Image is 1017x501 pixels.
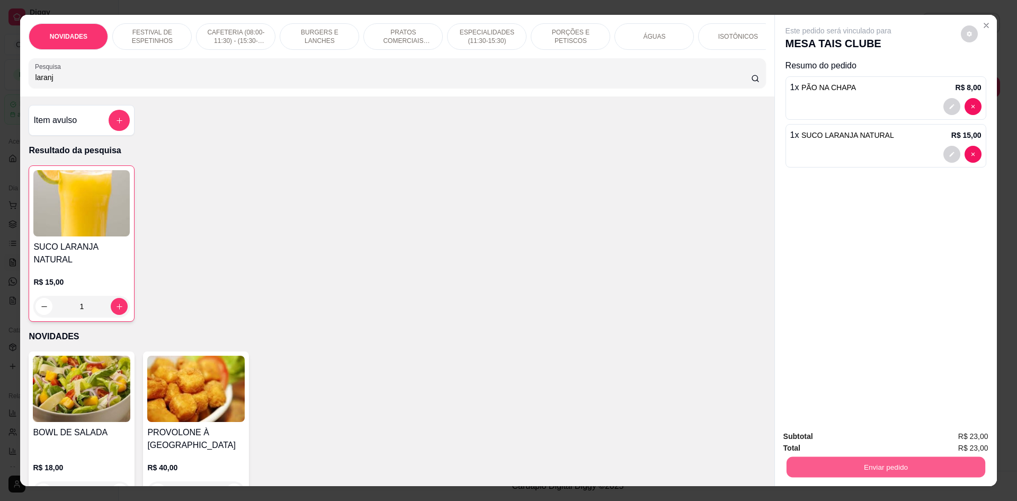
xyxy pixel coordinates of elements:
p: PRATOS COMERCIAIS (11:30-15:30) [372,28,434,45]
h4: SUCO LARANJA NATURAL [33,241,130,266]
button: add-separate-item [109,110,130,131]
p: ÁGUAS [643,32,665,41]
p: ESPECIALIDADES (11:30-15:30) [456,28,518,45]
button: increase-product-quantity [111,298,128,315]
p: FESTIVAL DE ESPETINHOS [121,28,183,45]
button: increase-product-quantity [111,484,128,500]
h4: PROVOLONE À [GEOGRAPHIC_DATA] [147,426,245,452]
p: PORÇÕES E PETISCOS [540,28,601,45]
button: decrease-product-quantity [961,25,978,42]
h4: BOWL DE SALADA [33,426,130,439]
span: PÃO NA CHAPA [801,83,856,92]
label: Pesquisa [35,62,65,71]
button: decrease-product-quantity [943,98,960,115]
p: R$ 8,00 [956,82,982,93]
button: Close [978,17,995,34]
button: decrease-product-quantity [149,484,166,500]
input: Pesquisa [35,72,751,83]
button: increase-product-quantity [226,484,243,500]
button: decrease-product-quantity [943,146,960,163]
p: CAFETERIA (08:00-11:30) - (15:30-18:00) [205,28,266,45]
strong: Subtotal [783,432,813,441]
p: R$ 15,00 [33,277,130,287]
img: product-image [147,356,245,422]
button: decrease-product-quantity [965,98,982,115]
span: R$ 23,00 [958,442,988,454]
p: NOVIDADES [29,330,765,343]
span: R$ 23,00 [958,430,988,442]
p: R$ 18,00 [33,462,130,473]
p: Este pedido será vinculado para [786,25,891,36]
p: 1 x [790,129,894,142]
p: R$ 40,00 [147,462,245,473]
h4: Item avulso [33,114,77,127]
p: R$ 15,00 [951,130,982,140]
p: BURGERS E LANCHES [289,28,350,45]
button: decrease-product-quantity [35,484,52,500]
img: product-image [33,356,130,422]
img: product-image [33,170,130,236]
p: Resumo do pedido [786,59,986,72]
span: SUCO LARANJA NATURAL [801,131,894,139]
button: decrease-product-quantity [35,298,52,315]
p: MESA TAIS CLUBE [786,36,891,51]
button: decrease-product-quantity [965,146,982,163]
p: NOVIDADES [50,32,87,41]
strong: Total [783,444,800,452]
p: Resultado da pesquisa [29,144,765,157]
p: ISOTÔNICOS [718,32,758,41]
button: Enviar pedido [786,456,985,477]
p: 1 x [790,81,857,94]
